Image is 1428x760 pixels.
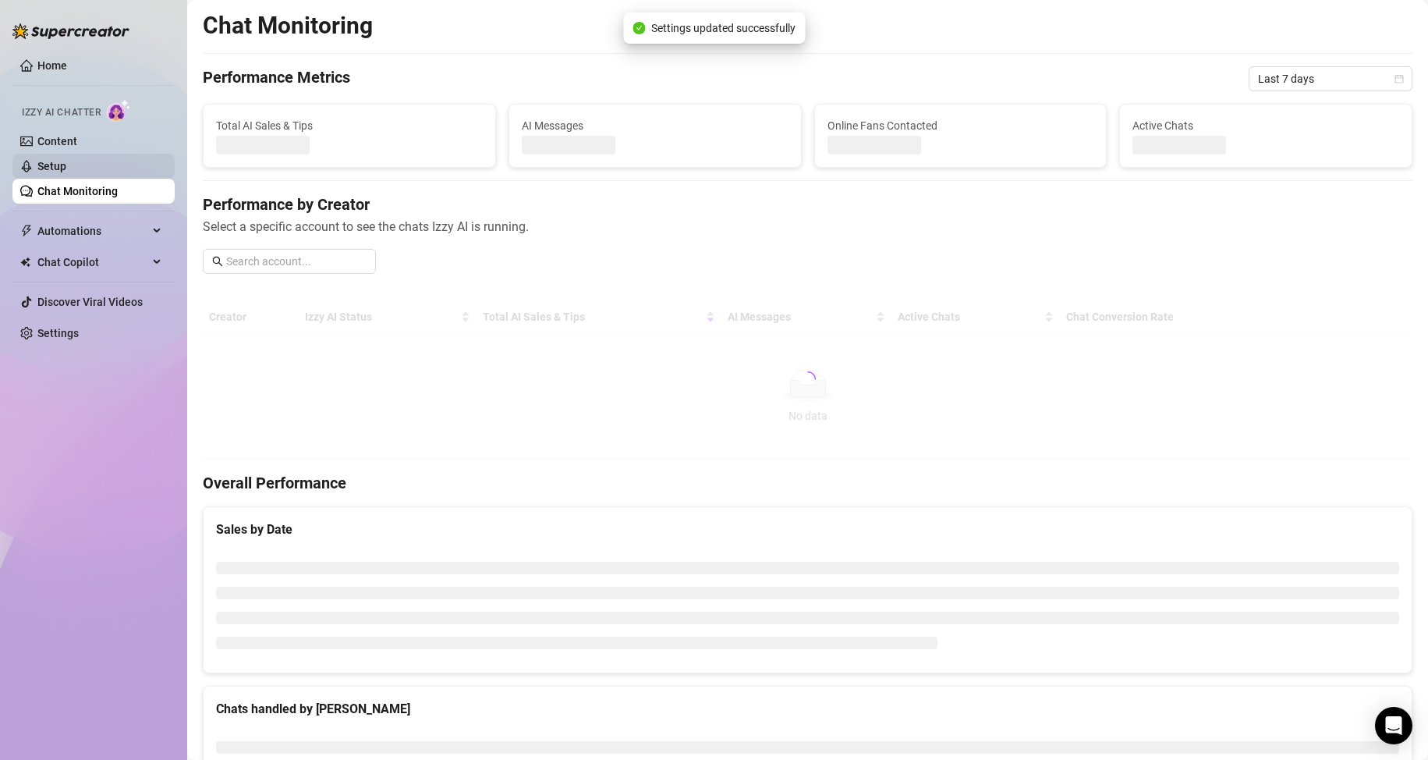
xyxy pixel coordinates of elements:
span: thunderbolt [20,225,33,237]
span: loading [798,370,817,389]
img: logo-BBDzfeDw.svg [12,23,129,39]
div: Chats handled by [PERSON_NAME] [216,699,1399,719]
span: Automations [37,218,148,243]
span: Chat Copilot [37,250,148,275]
a: Content [37,135,77,147]
span: Settings updated successfully [651,20,795,37]
span: calendar [1394,74,1404,83]
div: Sales by Date [216,520,1399,539]
span: Active Chats [1132,117,1399,134]
span: check-circle [633,22,645,34]
h2: Chat Monitoring [203,11,373,41]
span: Last 7 days [1258,67,1403,91]
span: Online Fans Contacted [827,117,1094,134]
img: AI Chatter [107,99,131,122]
a: Chat Monitoring [37,185,118,197]
h4: Overall Performance [203,472,1412,494]
a: Setup [37,160,66,172]
a: Discover Viral Videos [37,296,143,308]
input: Search account... [226,253,367,270]
h4: Performance Metrics [203,66,350,91]
div: Open Intercom Messenger [1375,707,1412,744]
img: Chat Copilot [20,257,30,268]
span: Izzy AI Chatter [22,105,101,120]
span: Select a specific account to see the chats Izzy AI is running. [203,217,1412,236]
a: Settings [37,327,79,339]
h4: Performance by Creator [203,194,1412,215]
span: AI Messages [522,117,788,134]
a: Home [37,59,67,72]
span: search [212,256,223,267]
span: Total AI Sales & Tips [216,117,483,134]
